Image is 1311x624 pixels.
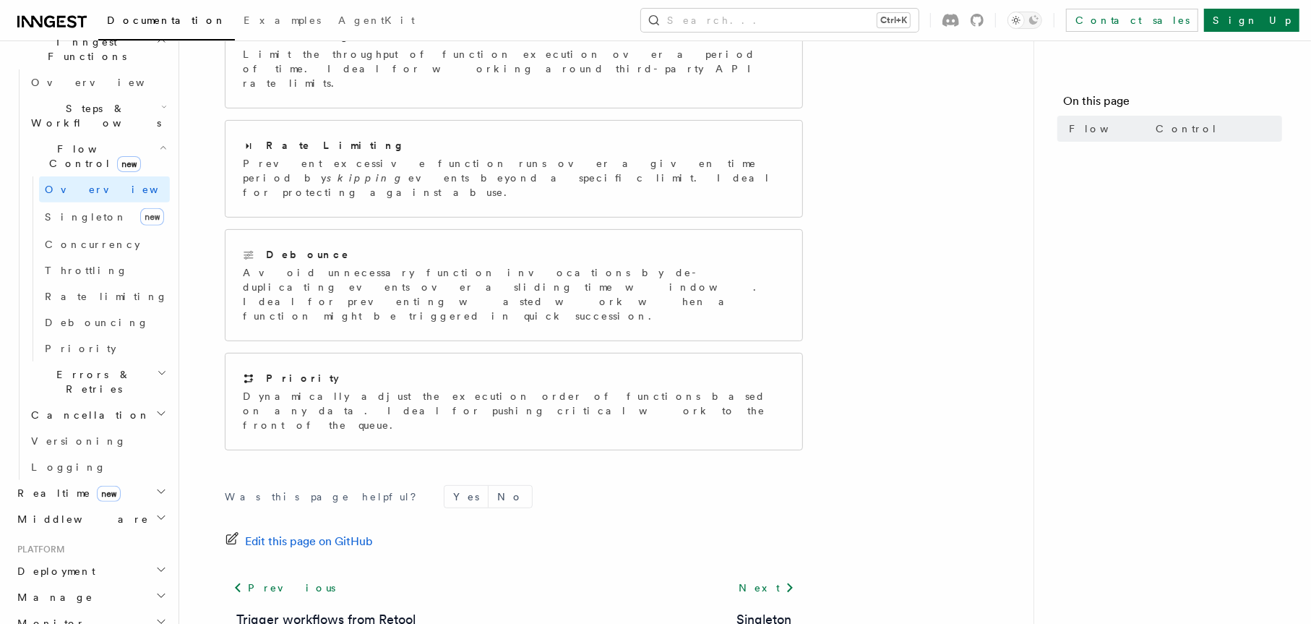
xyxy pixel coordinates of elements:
[12,558,170,584] button: Deployment
[225,353,803,450] a: PriorityDynamically adjust the execution order of functions based on any data. Ideal for pushing ...
[39,257,170,283] a: Throttling
[1066,9,1198,32] a: Contact sales
[45,343,116,354] span: Priority
[117,156,141,172] span: new
[243,156,785,200] p: Prevent excessive function runs over a given time period by events beyond a specific limit. Ideal...
[45,184,194,195] span: Overview
[45,239,140,250] span: Concurrency
[244,14,321,26] span: Examples
[12,35,156,64] span: Inngest Functions
[31,461,106,473] span: Logging
[1069,121,1218,136] span: Flow Control
[98,4,235,40] a: Documentation
[225,531,373,552] a: Edit this page on GitHub
[45,265,128,276] span: Throttling
[25,428,170,454] a: Versioning
[12,544,65,555] span: Platform
[225,11,803,108] a: ThrottlingLimit the throughput of function execution over a period of time. Ideal for working aro...
[25,69,170,95] a: Overview
[243,389,785,432] p: Dynamically adjust the execution order of functions based on any data. Ideal for pushing critical...
[1063,116,1282,142] a: Flow Control
[107,14,226,26] span: Documentation
[266,138,405,153] h2: Rate Limiting
[25,408,150,422] span: Cancellation
[39,283,170,309] a: Rate limiting
[444,486,488,508] button: Yes
[39,309,170,335] a: Debouncing
[225,229,803,341] a: DebounceAvoid unnecessary function invocations by de-duplicating events over a sliding time windo...
[266,371,339,385] h2: Priority
[140,208,164,226] span: new
[45,317,149,328] span: Debouncing
[330,4,424,39] a: AgentKit
[730,575,803,601] a: Next
[1063,93,1282,116] h4: On this page
[225,575,344,601] a: Previous
[225,120,803,218] a: Rate LimitingPrevent excessive function runs over a given time period byskippingevents beyond a s...
[243,265,785,323] p: Avoid unnecessary function invocations by de-duplicating events over a sliding time window. Ideal...
[45,211,127,223] span: Singleton
[25,136,170,176] button: Flow Controlnew
[12,584,170,610] button: Manage
[25,402,170,428] button: Cancellation
[25,95,170,136] button: Steps & Workflows
[12,506,170,532] button: Middleware
[25,101,161,130] span: Steps & Workflows
[245,531,373,552] span: Edit this page on GitHub
[338,14,415,26] span: AgentKit
[39,202,170,231] a: Singletonnew
[25,454,170,480] a: Logging
[12,564,95,578] span: Deployment
[12,480,170,506] button: Realtimenew
[641,9,919,32] button: Search...Ctrl+K
[12,69,170,480] div: Inngest Functions
[12,486,121,500] span: Realtime
[1007,12,1042,29] button: Toggle dark mode
[225,490,426,504] p: Was this page helpful?
[12,29,170,69] button: Inngest Functions
[25,362,170,402] button: Errors & Retries
[39,176,170,202] a: Overview
[327,172,408,184] em: skipping
[39,335,170,362] a: Priority
[25,176,170,362] div: Flow Controlnew
[25,367,157,396] span: Errors & Retries
[45,291,168,302] span: Rate limiting
[12,512,149,526] span: Middleware
[97,486,121,502] span: new
[39,231,170,257] a: Concurrency
[877,13,910,27] kbd: Ctrl+K
[243,47,785,90] p: Limit the throughput of function execution over a period of time. Ideal for working around third-...
[266,247,350,262] h2: Debounce
[235,4,330,39] a: Examples
[1204,9,1299,32] a: Sign Up
[489,486,532,508] button: No
[12,590,93,604] span: Manage
[31,435,126,447] span: Versioning
[25,142,159,171] span: Flow Control
[31,77,180,88] span: Overview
